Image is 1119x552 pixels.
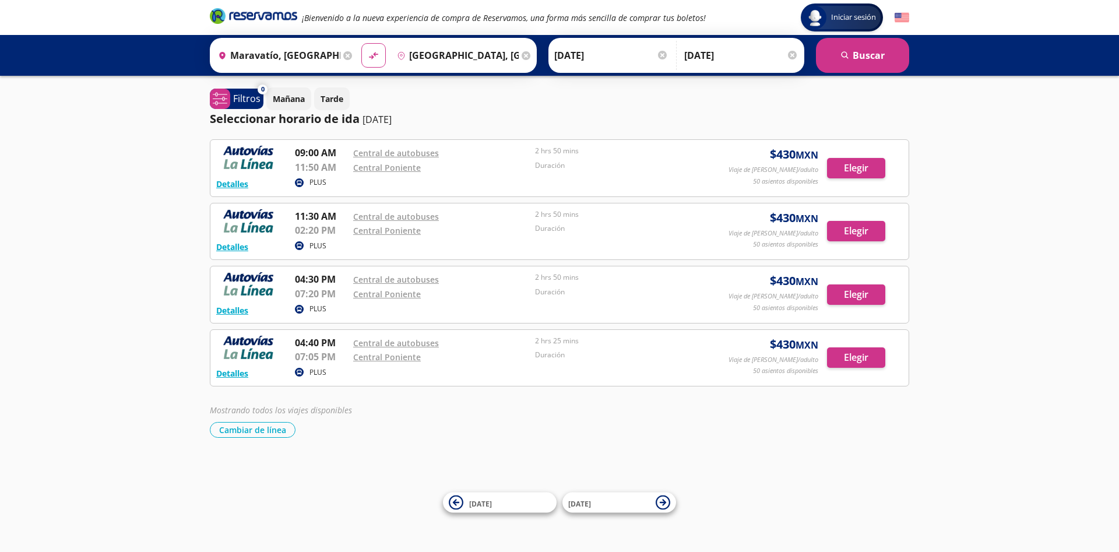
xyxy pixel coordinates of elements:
[353,289,421,300] a: Central Poniente
[210,405,352,416] em: Mostrando todos los viajes disponibles
[353,211,439,222] a: Central de autobuses
[216,304,248,317] button: Detalles
[216,336,280,359] img: RESERVAMOS
[295,223,347,237] p: 02:20 PM
[314,87,350,110] button: Tarde
[392,41,519,70] input: Buscar Destino
[753,240,818,249] p: 50 asientos disponibles
[796,275,818,288] small: MXN
[729,165,818,175] p: Viaje de [PERSON_NAME]/adulto
[535,287,711,297] p: Duración
[753,366,818,376] p: 50 asientos disponibles
[796,149,818,161] small: MXN
[729,355,818,365] p: Viaje de [PERSON_NAME]/adulto
[827,347,885,368] button: Elegir
[353,274,439,285] a: Central de autobuses
[353,351,421,363] a: Central Poniente
[353,162,421,173] a: Central Poniente
[827,158,885,178] button: Elegir
[796,212,818,225] small: MXN
[266,87,311,110] button: Mañana
[216,272,280,296] img: RESERVAMOS
[210,7,297,24] i: Brand Logo
[535,336,711,346] p: 2 hrs 25 mins
[353,337,439,349] a: Central de autobuses
[216,146,280,169] img: RESERVAMOS
[210,110,360,128] p: Seleccionar horario de ida
[535,146,711,156] p: 2 hrs 50 mins
[363,112,392,126] p: [DATE]
[753,177,818,187] p: 50 asientos disponibles
[443,493,557,513] button: [DATE]
[295,209,347,223] p: 11:30 AM
[753,303,818,313] p: 50 asientos disponibles
[729,228,818,238] p: Viaje de [PERSON_NAME]/adulto
[770,336,818,353] span: $ 430
[827,221,885,241] button: Elegir
[210,7,297,28] a: Brand Logo
[295,287,347,301] p: 07:20 PM
[562,493,676,513] button: [DATE]
[554,41,668,70] input: Elegir Fecha
[826,12,881,23] span: Iniciar sesión
[295,146,347,160] p: 09:00 AM
[353,225,421,236] a: Central Poniente
[210,89,263,109] button: 0Filtros
[216,209,280,233] img: RESERVAMOS
[309,304,326,314] p: PLUS
[321,93,343,105] p: Tarde
[827,284,885,305] button: Elegir
[233,92,261,106] p: Filtros
[684,41,798,70] input: Opcional
[729,291,818,301] p: Viaje de [PERSON_NAME]/adulto
[216,367,248,379] button: Detalles
[210,422,295,438] button: Cambiar de línea
[535,272,711,283] p: 2 hrs 50 mins
[535,223,711,234] p: Duración
[535,160,711,171] p: Duración
[309,177,326,188] p: PLUS
[816,38,909,73] button: Buscar
[295,350,347,364] p: 07:05 PM
[353,147,439,159] a: Central de autobuses
[770,146,818,163] span: $ 430
[535,209,711,220] p: 2 hrs 50 mins
[216,178,248,190] button: Detalles
[273,93,305,105] p: Mañana
[295,160,347,174] p: 11:50 AM
[261,85,265,94] span: 0
[216,241,248,253] button: Detalles
[770,272,818,290] span: $ 430
[213,41,340,70] input: Buscar Origen
[895,10,909,25] button: English
[295,272,347,286] p: 04:30 PM
[535,350,711,360] p: Duración
[568,498,591,508] span: [DATE]
[796,339,818,351] small: MXN
[469,498,492,508] span: [DATE]
[295,336,347,350] p: 04:40 PM
[309,367,326,378] p: PLUS
[302,12,706,23] em: ¡Bienvenido a la nueva experiencia de compra de Reservamos, una forma más sencilla de comprar tus...
[770,209,818,227] span: $ 430
[309,241,326,251] p: PLUS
